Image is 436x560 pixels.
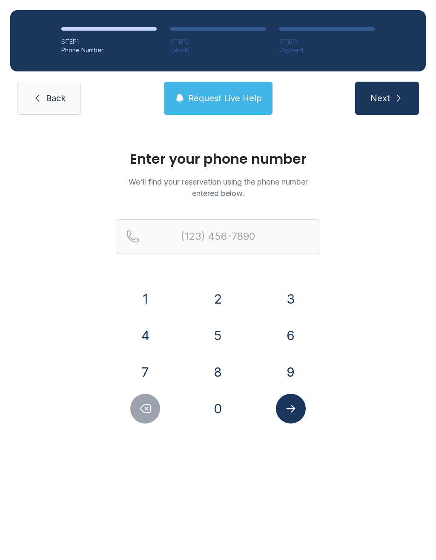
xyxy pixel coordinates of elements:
[130,394,160,424] button: Delete number
[61,37,157,46] div: STEP 1
[276,284,306,314] button: 3
[203,357,233,387] button: 8
[46,92,66,104] span: Back
[276,394,306,424] button: Submit lookup form
[130,357,160,387] button: 7
[130,321,160,350] button: 4
[170,46,266,54] div: Details
[276,357,306,387] button: 9
[116,176,320,199] p: We'll find your reservation using the phone number entered below.
[276,321,306,350] button: 6
[61,46,157,54] div: Phone Number
[116,152,320,166] h1: Enter your phone number
[116,219,320,253] input: Reservation phone number
[188,92,262,104] span: Request Live Help
[203,284,233,314] button: 2
[203,321,233,350] button: 5
[279,37,375,46] div: STEP 3
[203,394,233,424] button: 0
[170,37,266,46] div: STEP 2
[370,92,390,104] span: Next
[279,46,375,54] div: Payment
[130,284,160,314] button: 1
